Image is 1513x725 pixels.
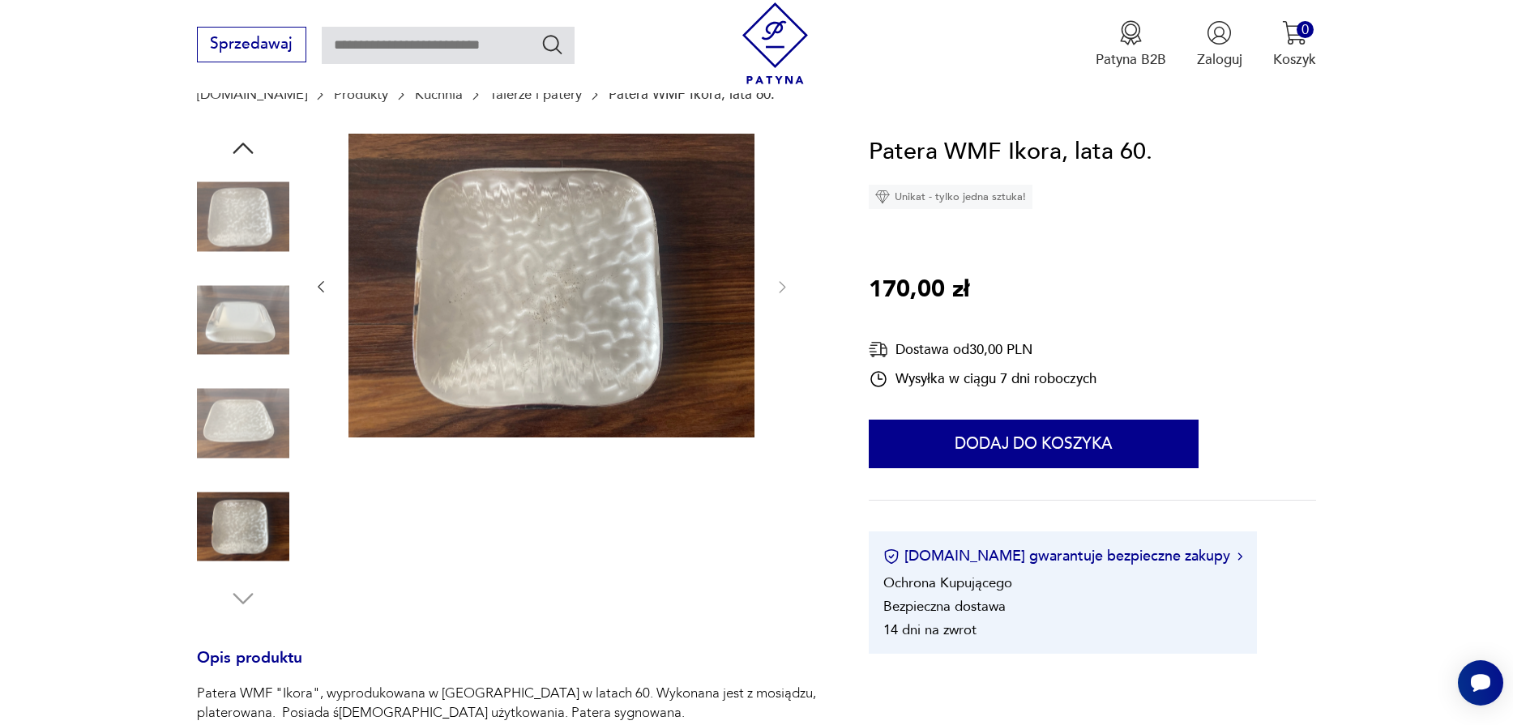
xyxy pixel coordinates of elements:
[869,185,1032,209] div: Unikat - tylko jedna sztuka!
[1297,21,1314,38] div: 0
[1273,20,1316,69] button: 0Koszyk
[869,271,969,309] p: 170,00 zł
[197,27,306,62] button: Sprzedawaj
[489,87,582,102] a: Talerze i patery
[1282,20,1307,45] img: Ikona koszyka
[197,480,289,573] img: Zdjęcie produktu Patera WMF Ikora, lata 60.
[1096,20,1166,69] button: Patyna B2B
[883,597,1006,616] li: Bezpieczna dostawa
[883,621,977,639] li: 14 dni na zwrot
[869,420,1199,468] button: Dodaj do koszyka
[197,171,289,263] img: Zdjęcie produktu Patera WMF Ikora, lata 60.
[197,39,306,52] a: Sprzedawaj
[869,134,1152,171] h1: Patera WMF Ikora, lata 60.
[875,190,890,204] img: Ikona diamentu
[334,87,388,102] a: Produkty
[415,87,463,102] a: Kuchnia
[609,87,775,102] p: Patera WMF Ikora, lata 60.
[1197,20,1242,69] button: Zaloguj
[1096,50,1166,69] p: Patyna B2B
[197,274,289,366] img: Zdjęcie produktu Patera WMF Ikora, lata 60.
[197,377,289,470] img: Zdjęcie produktu Patera WMF Ikora, lata 60.
[197,87,307,102] a: [DOMAIN_NAME]
[869,339,888,360] img: Ikona dostawy
[1096,20,1166,69] a: Ikona medaluPatyna B2B
[869,339,1096,360] div: Dostawa od 30,00 PLN
[197,684,822,723] p: Patera WMF "Ikora", wyprodukowana w [GEOGRAPHIC_DATA] w latach 60. Wykonana jest z mosiądzu, plat...
[1458,660,1503,706] iframe: Smartsupp widget button
[348,134,754,438] img: Zdjęcie produktu Patera WMF Ikora, lata 60.
[883,546,1242,566] button: [DOMAIN_NAME] gwarantuje bezpieczne zakupy
[1197,50,1242,69] p: Zaloguj
[1237,552,1242,561] img: Ikona strzałki w prawo
[883,574,1012,592] li: Ochrona Kupującego
[1118,20,1143,45] img: Ikona medalu
[541,32,564,56] button: Szukaj
[1207,20,1232,45] img: Ikonka użytkownika
[197,652,822,684] h3: Opis produktu
[883,548,900,565] img: Ikona certyfikatu
[1273,50,1316,69] p: Koszyk
[734,2,816,84] img: Patyna - sklep z meblami i dekoracjami vintage
[869,369,1096,389] div: Wysyłka w ciągu 7 dni roboczych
